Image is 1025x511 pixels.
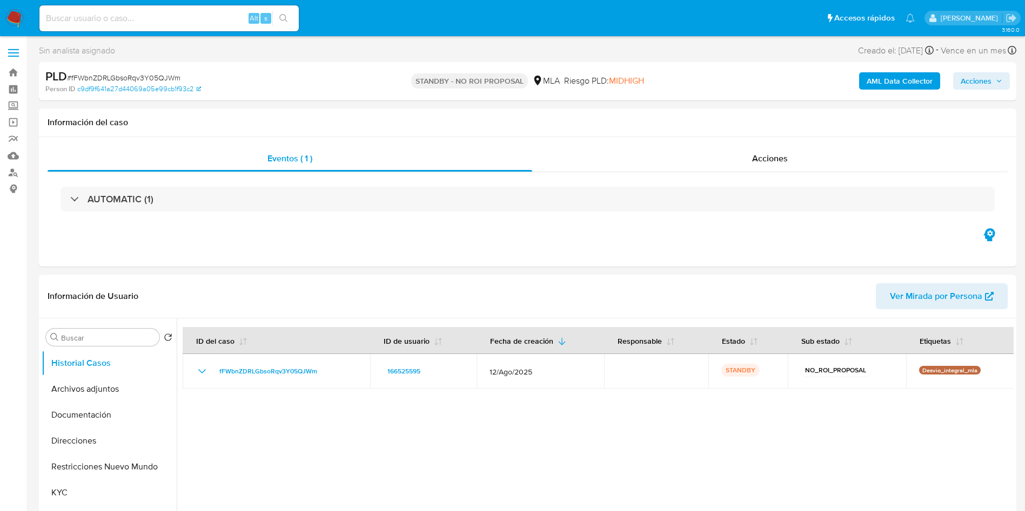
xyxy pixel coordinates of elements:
h1: Información del caso [48,117,1008,128]
span: - [936,43,939,58]
span: MIDHIGH [609,74,644,87]
span: Riesgo PLD: [564,75,644,87]
button: Historial Casos [42,350,177,376]
span: Sin analista asignado [39,45,115,57]
span: Ver Mirada por Persona [890,283,982,309]
b: PLD [45,67,67,85]
span: Accesos rápidos [834,12,895,24]
p: STANDBY - NO ROI PROPOSAL [411,73,528,88]
a: Salir [1006,12,1017,24]
span: Vence en un mes [941,45,1006,57]
b: Person ID [45,84,75,94]
span: Acciones [752,152,788,165]
div: MLA [532,75,560,87]
button: KYC [42,480,177,506]
button: Documentación [42,402,177,428]
a: c9df9f641a27d44069a05e99cb1f93c2 [77,84,201,94]
button: Buscar [50,333,59,342]
button: Acciones [953,72,1010,90]
span: s [264,13,267,23]
input: Buscar usuario o caso... [39,11,299,25]
button: search-icon [272,11,294,26]
button: AML Data Collector [859,72,940,90]
a: Notificaciones [906,13,915,23]
span: Eventos ( 1 ) [267,152,312,165]
div: AUTOMATIC (1) [61,187,995,212]
input: Buscar [61,333,155,343]
div: Creado el: [DATE] [858,43,934,58]
h1: Información de Usuario [48,291,138,302]
p: nicolas.duclosson@mercadolibre.com [941,13,1002,23]
b: AML Data Collector [867,72,933,90]
button: Direcciones [42,428,177,454]
button: Archivos adjuntos [42,376,177,402]
span: # fFWbnZDRLGbsoRqv3Y05QJWm [67,72,180,83]
button: Volver al orden por defecto [164,333,172,345]
span: Acciones [961,72,991,90]
span: Alt [250,13,258,23]
h3: AUTOMATIC (1) [88,193,153,205]
button: Restricciones Nuevo Mundo [42,454,177,480]
button: Ver Mirada por Persona [876,283,1008,309]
